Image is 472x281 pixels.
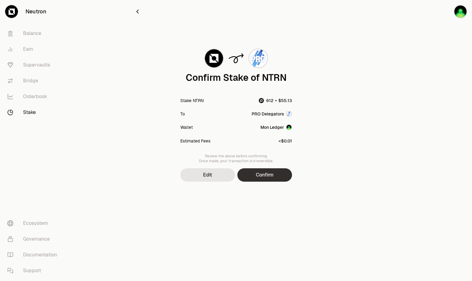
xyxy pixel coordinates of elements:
img: Mon Ledger [454,5,467,18]
div: Mon Ledger [260,124,284,130]
a: Ecosystem [2,215,66,231]
div: Stake NTRN [180,98,204,104]
a: Governance [2,231,66,247]
div: Estimated Fees [180,138,210,144]
a: Stake [2,105,66,120]
div: To [180,111,185,117]
button: Confirm [237,168,292,182]
a: Support [2,263,66,279]
button: Mon Ledger [260,124,292,130]
a: Earn [2,41,66,57]
a: Documentation [2,247,66,263]
button: Edit [180,168,235,182]
a: Balance [2,26,66,41]
a: Supervaults [2,57,66,73]
a: Orderbook [2,89,66,105]
img: PRO Delegators Logo [249,49,268,68]
a: Bridge [2,73,66,89]
img: PRO Delegators Logo [286,111,292,117]
img: NTRN Logo [205,49,223,67]
div: Review the above before confirming. Once made, your transaction is irreversible. [180,154,292,163]
div: Wallet [180,124,193,130]
img: Account Image [286,124,292,130]
div: Confirm Stake of NTRN [180,73,292,83]
div: PRO Delegators [252,111,284,117]
img: NTRN Logo [259,98,264,103]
